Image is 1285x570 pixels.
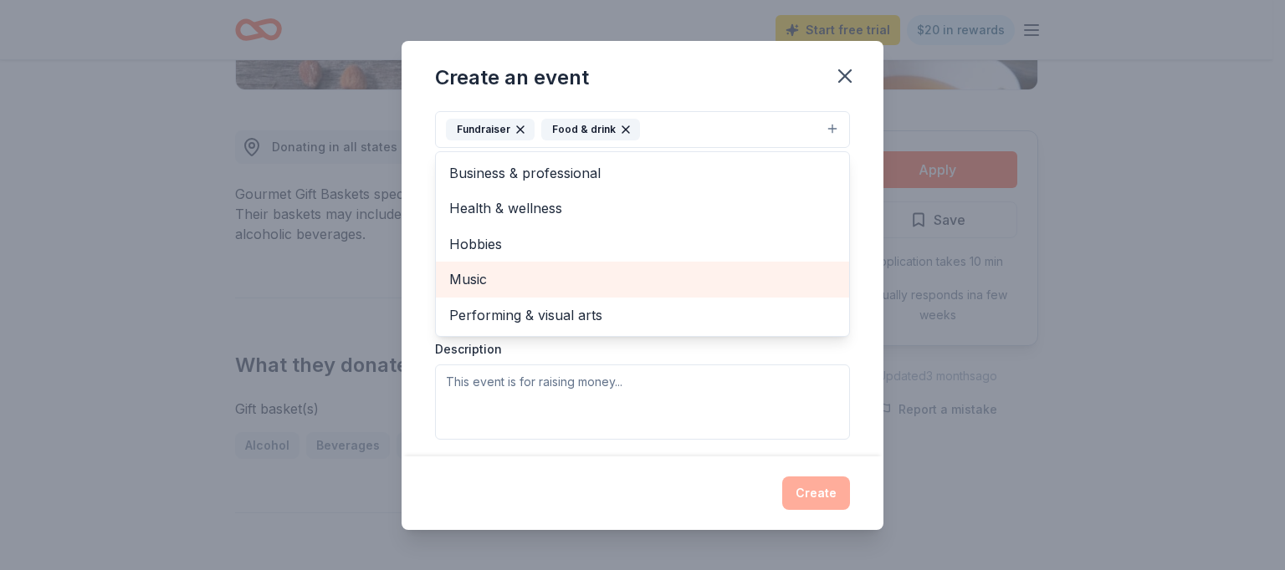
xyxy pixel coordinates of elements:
[446,119,535,140] div: Fundraiser
[541,119,640,140] div: Food & drink
[435,111,850,148] button: FundraiserFood & drink
[449,233,836,255] span: Hobbies
[449,268,836,290] span: Music
[449,304,836,326] span: Performing & visual arts
[435,151,850,337] div: FundraiserFood & drink
[449,197,836,219] span: Health & wellness
[449,162,836,184] span: Business & professional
